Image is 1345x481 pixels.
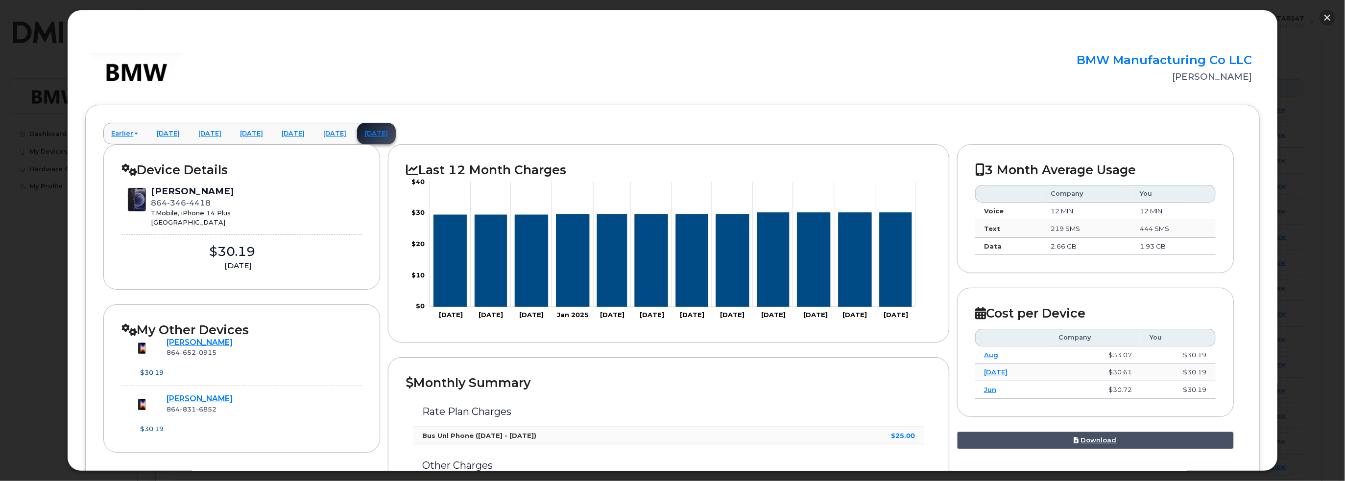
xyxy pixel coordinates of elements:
h2: My Other Devices [121,322,362,337]
div: [DATE] [121,260,354,271]
span: 831 [180,405,196,413]
h2: Monthly Summary [406,375,931,390]
th: Company [1042,185,1131,203]
strong: Bus Unl Phone ([DATE] - [DATE]) [422,432,536,439]
div: TMobile, iPhone 14 Plus [GEOGRAPHIC_DATA] [151,208,234,227]
tspan: [DATE] [479,311,503,319]
h3: Other Charges [422,460,796,471]
tspan: $0 [416,302,425,310]
h2: 3 Month Average Usage [975,162,1216,177]
tspan: [DATE] [803,311,828,319]
td: $30.19 [1141,364,1216,381]
td: $30.19 [1141,346,1216,364]
a: [DATE] [984,368,1008,376]
th: You [1131,185,1216,203]
img: BMW Manufacturing Co LLC [93,53,181,89]
tspan: [DATE] [519,311,544,319]
th: You [1141,329,1216,346]
tspan: [DATE] [680,311,705,319]
a: Download [957,432,1234,450]
td: $33.07 [1050,346,1141,364]
div: $30.19 [121,423,182,434]
iframe: Messenger Launcher [1302,438,1338,474]
tspan: Jan 2025 [557,311,589,319]
td: 2.66 GB [1042,238,1131,255]
a: [DATE] [149,123,188,144]
tspan: [DATE] [640,311,664,319]
tspan: [DATE] [761,311,786,319]
h3: Rate Plan Charges [422,406,915,417]
tspan: [DATE] [842,311,867,319]
td: 444 SMS [1131,220,1216,238]
td: 12 MIN [1131,203,1216,220]
td: 12 MIN [1042,203,1131,220]
td: $30.19 [1141,381,1216,399]
td: $30.72 [1050,381,1141,399]
tspan: $30 [411,209,425,217]
div: [PERSON_NAME] [876,70,1252,83]
a: [DATE] [191,123,229,144]
tspan: $40 [411,178,425,185]
span: 864 [167,348,216,356]
span: 864 [167,405,216,413]
tspan: [DATE] [721,311,745,319]
div: [PERSON_NAME] [151,185,234,198]
td: 1.93 GB [1131,238,1216,255]
div: $30.19 [121,367,182,378]
span: 346 [167,198,186,207]
tspan: $20 [411,240,425,248]
a: Aug [984,351,998,359]
h2: Device Details [121,162,362,177]
span: 0915 [196,348,216,356]
strong: Data [984,242,1002,250]
strong: Voice [984,207,1004,215]
g: Series [433,213,912,307]
h2: Last 12 Month Charges [406,162,931,177]
strong: Text [984,225,1000,232]
div: $30.19 [121,243,342,261]
tspan: [DATE] [600,311,624,319]
tspan: [DATE] [884,311,909,319]
a: [PERSON_NAME] [167,394,233,403]
a: [PERSON_NAME] [167,338,233,347]
a: [DATE] [232,123,271,144]
a: [DATE] [357,123,396,144]
td: $30.61 [1050,364,1141,381]
td: 219 SMS [1042,220,1131,238]
span: 652 [180,348,196,356]
a: [DATE] [274,123,312,144]
a: Jun [984,386,996,393]
tspan: $10 [411,271,425,279]
a: [DATE] [315,123,354,144]
tspan: [DATE] [438,311,463,319]
span: 864 [151,198,211,207]
h2: Cost per Device [975,306,1216,321]
span: 6852 [196,405,216,413]
strong: $25.00 [891,432,915,439]
th: Company [1050,329,1141,346]
span: 4418 [186,198,211,207]
g: Chart [411,178,916,319]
